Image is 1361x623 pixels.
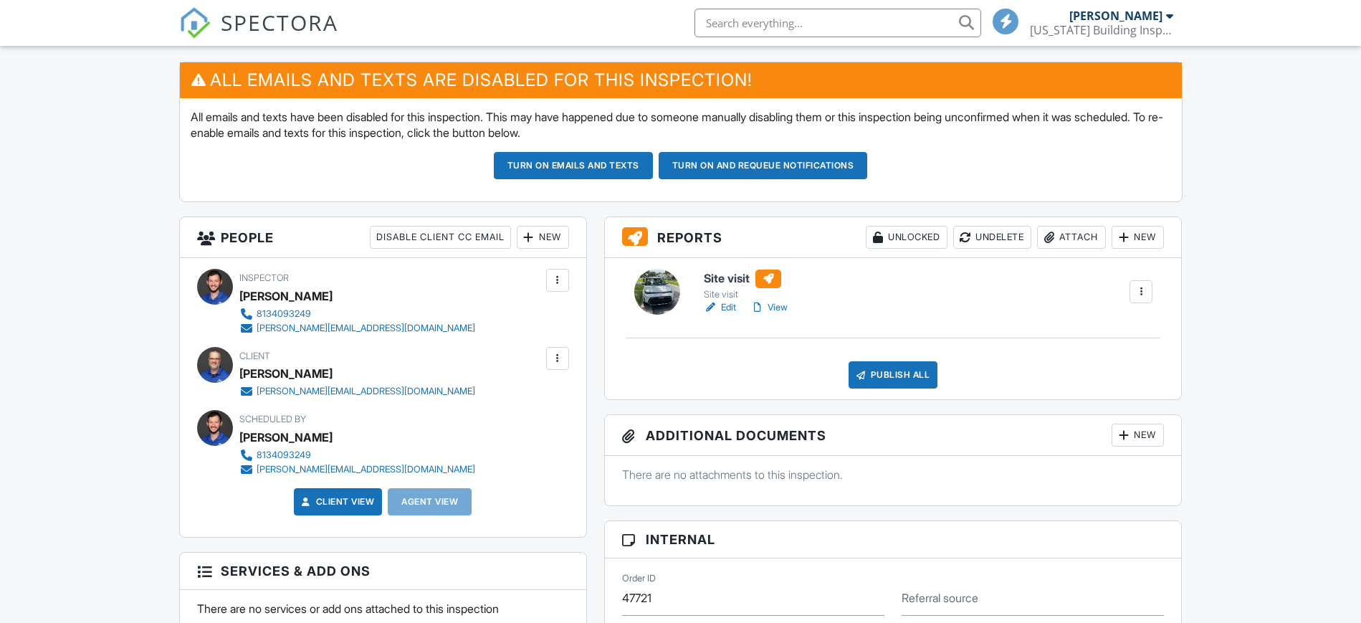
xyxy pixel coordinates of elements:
[605,415,1182,456] h3: Additional Documents
[750,300,788,315] a: View
[370,226,511,249] div: Disable Client CC Email
[180,553,586,590] h3: Services & Add ons
[239,351,270,361] span: Client
[866,226,947,249] div: Unlocked
[239,414,306,424] span: Scheduled By
[180,217,586,258] h3: People
[239,285,333,307] div: [PERSON_NAME]
[179,19,338,49] a: SPECTORA
[1112,424,1164,447] div: New
[704,270,793,301] a: Site visit Site visit
[622,572,656,585] label: Order ID
[605,521,1182,558] h3: Internal
[239,427,333,448] div: [PERSON_NAME]
[849,361,938,389] div: Publish All
[659,152,868,179] button: Turn on and Requeue Notifications
[704,270,793,288] h6: Site visit
[239,307,475,321] a: 8134093249
[239,384,475,399] a: [PERSON_NAME][EMAIL_ADDRESS][DOMAIN_NAME]
[494,152,653,179] button: Turn on emails and texts
[257,323,475,334] div: [PERSON_NAME][EMAIL_ADDRESS][DOMAIN_NAME]
[179,7,211,39] img: The Best Home Inspection Software - Spectora
[953,226,1031,249] div: Undelete
[257,386,475,397] div: [PERSON_NAME][EMAIL_ADDRESS][DOMAIN_NAME]
[299,495,375,509] a: Client View
[704,289,793,300] div: Site visit
[704,300,736,315] a: Edit
[1112,226,1164,249] div: New
[605,217,1182,258] h3: Reports
[1069,9,1162,23] div: [PERSON_NAME]
[239,272,289,283] span: Inspector
[239,448,475,462] a: 8134093249
[1030,23,1173,37] div: Florida Building Inspection Group
[257,308,311,320] div: 8134093249
[180,62,1182,98] h3: All emails and texts are disabled for this inspection!
[221,7,338,37] span: SPECTORA
[517,226,569,249] div: New
[1037,226,1106,249] div: Attach
[257,450,311,461] div: 8134093249
[257,464,475,475] div: [PERSON_NAME][EMAIL_ADDRESS][DOMAIN_NAME]
[239,462,475,477] a: [PERSON_NAME][EMAIL_ADDRESS][DOMAIN_NAME]
[902,590,978,606] label: Referral source
[239,363,333,384] div: [PERSON_NAME]
[622,467,1165,482] p: There are no attachments to this inspection.
[694,9,981,37] input: Search everything...
[239,321,475,336] a: [PERSON_NAME][EMAIL_ADDRESS][DOMAIN_NAME]
[191,109,1171,141] p: All emails and texts have been disabled for this inspection. This may have happened due to someon...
